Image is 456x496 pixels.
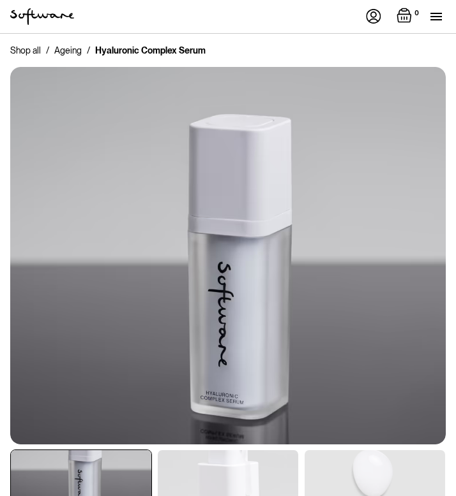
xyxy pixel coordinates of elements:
[54,44,82,57] a: Ageing
[397,8,422,26] a: Open empty cart
[95,44,206,57] div: Hyaluronic Complex Serum
[46,44,49,57] div: /
[10,8,74,25] a: home
[412,8,422,19] div: 0
[87,44,90,57] div: /
[10,44,41,57] a: Shop all
[10,8,74,25] img: Software Logo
